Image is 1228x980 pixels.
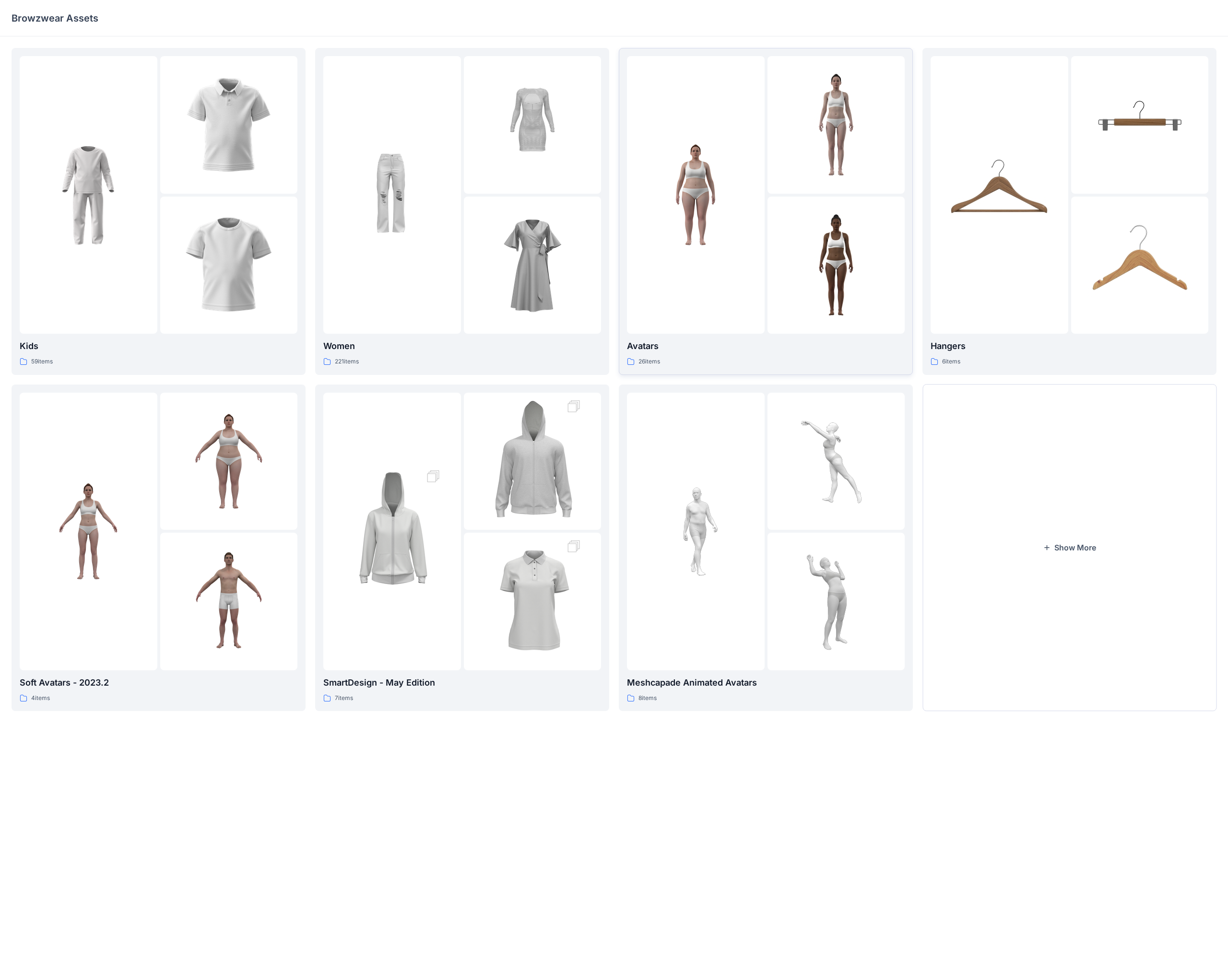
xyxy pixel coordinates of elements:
p: Soft Avatars - 2023.2 [20,676,297,689]
img: folder 1 [946,142,1052,248]
p: Avatars [627,339,905,353]
img: folder 1 [339,452,445,610]
p: Kids [20,339,297,353]
a: folder 1folder 2folder 3Avatars26items [619,48,913,375]
img: folder 2 [480,382,585,540]
p: SmartDesign - May Edition [323,676,601,689]
a: folder 1folder 2folder 3Women221items [315,48,609,375]
a: folder 1folder 2folder 3Kids59items [12,48,306,375]
img: folder 2 [176,408,282,514]
img: folder 3 [1087,212,1193,318]
img: folder 1 [643,478,748,584]
p: Women [323,339,601,353]
img: folder 2 [1087,72,1193,177]
img: folder 2 [480,72,585,177]
a: folder 1folder 2folder 3Meshcapade Animated Avatars8items [619,385,913,712]
img: folder 3 [783,212,889,318]
p: 221 items [335,357,359,367]
a: folder 1folder 2folder 3SmartDesign - May Edition7items [315,385,609,712]
p: 4 items [31,693,50,703]
p: 59 items [31,357,53,367]
img: folder 3 [176,548,282,654]
a: folder 1folder 2folder 3Hangers6items [922,48,1216,375]
p: 7 items [335,693,353,703]
a: folder 1folder 2folder 3Soft Avatars - 2023.24items [12,385,306,712]
img: folder 1 [339,142,445,248]
img: folder 1 [35,478,141,584]
button: Show More [922,385,1216,712]
img: folder 3 [480,522,585,680]
img: folder 2 [783,72,889,177]
img: folder 1 [643,142,748,248]
p: 6 items [942,357,960,367]
p: Browzwear Assets [12,12,98,25]
p: Meshcapade Animated Avatars [627,676,905,689]
img: folder 2 [176,72,282,177]
img: folder 1 [35,142,141,248]
img: folder 3 [783,548,889,654]
img: folder 2 [783,408,889,514]
p: 26 items [638,357,660,367]
p: Hangers [931,339,1208,353]
p: 8 items [638,693,657,703]
img: folder 3 [176,212,282,318]
img: folder 3 [480,212,585,318]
